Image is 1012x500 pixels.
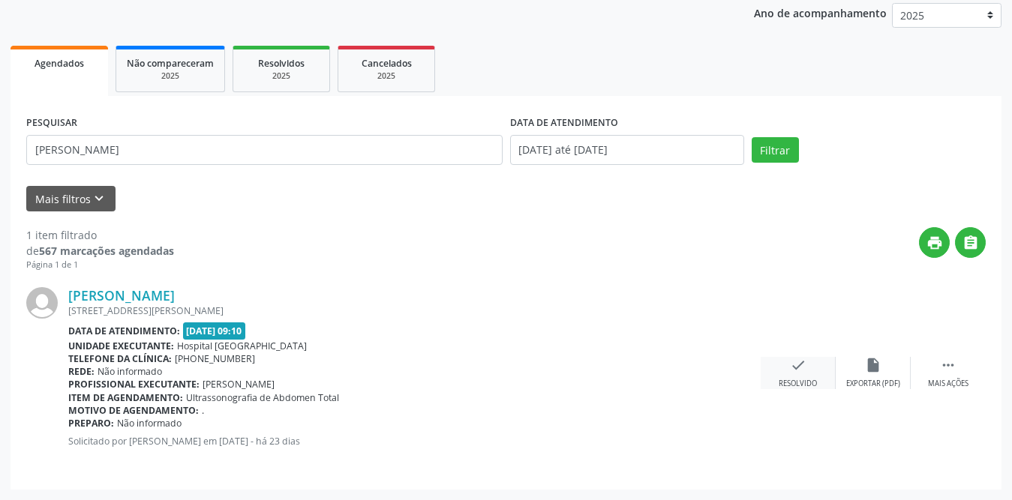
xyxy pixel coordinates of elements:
span: [PHONE_NUMBER] [175,352,255,365]
input: Nome, CNS [26,135,503,165]
i:  [962,235,979,251]
div: 1 item filtrado [26,227,174,243]
p: Solicitado por [PERSON_NAME] em [DATE] - há 23 dias [68,435,761,448]
div: Página 1 de 1 [26,259,174,271]
b: Preparo: [68,417,114,430]
div: Resolvido [779,379,817,389]
button: Filtrar [752,137,799,163]
div: 2025 [244,70,319,82]
input: Selecione um intervalo [510,135,744,165]
div: [STREET_ADDRESS][PERSON_NAME] [68,304,761,317]
div: Exportar (PDF) [846,379,900,389]
button: Mais filtroskeyboard_arrow_down [26,186,116,212]
button: print [919,227,950,258]
b: Item de agendamento: [68,391,183,404]
label: DATA DE ATENDIMENTO [510,112,618,135]
span: Resolvidos [258,57,305,70]
span: Agendados [35,57,84,70]
i:  [940,357,956,373]
i: check [790,357,806,373]
span: Cancelados [362,57,412,70]
i: print [926,235,943,251]
span: [PERSON_NAME] [203,378,275,391]
span: Ultrassonografia de Abdomen Total [186,391,339,404]
b: Unidade executante: [68,340,174,352]
button:  [955,227,986,258]
strong: 567 marcações agendadas [39,244,174,258]
div: 2025 [127,70,214,82]
span: Não informado [98,365,162,378]
span: [DATE] 09:10 [183,322,246,340]
span: Não informado [117,417,182,430]
b: Telefone da clínica: [68,352,172,365]
div: 2025 [349,70,424,82]
p: Ano de acompanhamento [754,3,887,22]
i: insert_drive_file [865,357,881,373]
span: . [202,404,204,417]
b: Profissional executante: [68,378,200,391]
span: Hospital [GEOGRAPHIC_DATA] [177,340,307,352]
div: de [26,243,174,259]
b: Rede: [68,365,95,378]
i: keyboard_arrow_down [91,190,107,207]
b: Data de atendimento: [68,325,180,337]
div: Mais ações [928,379,968,389]
img: img [26,287,58,319]
span: Não compareceram [127,57,214,70]
a: [PERSON_NAME] [68,287,175,304]
label: PESQUISAR [26,112,77,135]
b: Motivo de agendamento: [68,404,199,417]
